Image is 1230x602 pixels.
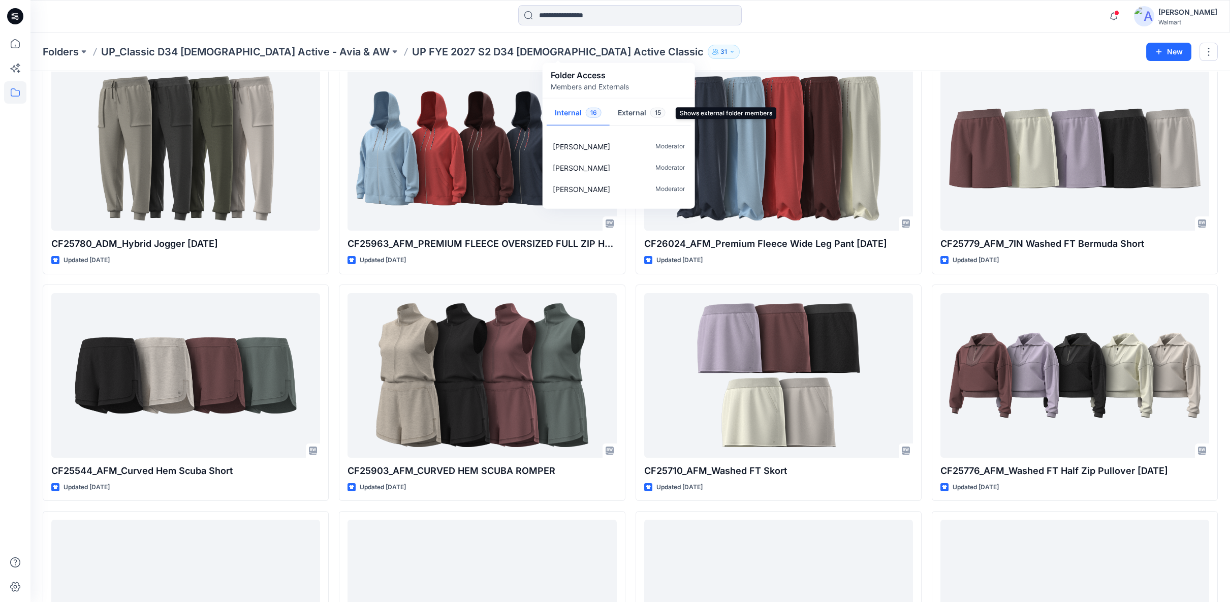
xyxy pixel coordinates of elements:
[51,237,320,251] p: CF25780_ADM_Hybrid Jogger [DATE]
[547,101,610,126] button: Internal
[64,255,110,266] p: Updated [DATE]
[653,119,685,130] p: Contributor
[940,293,1209,458] a: CF25776_AFM_Washed FT Half Zip Pullover 26JUL25
[1158,18,1217,26] div: Walmart
[43,45,79,59] a: Folders
[551,69,629,81] p: Folder Access
[610,101,674,126] button: External
[360,255,406,266] p: Updated [DATE]
[553,119,610,130] p: June Nguyen
[650,108,666,118] span: 15
[553,162,610,173] p: Stephanie Benard
[545,178,693,200] a: [PERSON_NAME]Moderator
[953,482,999,493] p: Updated [DATE]
[545,157,693,178] a: [PERSON_NAME]Moderator
[51,66,320,231] a: CF25780_ADM_Hybrid Jogger 24JUL25
[644,237,913,251] p: CF26024_AFM_Premium Fleece Wide Leg Pant [DATE]
[644,66,913,231] a: CF26024_AFM_Premium Fleece Wide Leg Pant 02SEP25
[940,66,1209,231] a: CF25779_AFM_7IN Washed FT Bermuda Short
[360,482,406,493] p: Updated [DATE]
[412,45,704,59] p: UP FYE 2027 S2 D34 [DEMOGRAPHIC_DATA] Active Classic
[545,136,693,157] a: [PERSON_NAME]Moderator
[655,205,685,215] p: Moderator
[553,141,610,151] p: Shannon Reed
[940,464,1209,478] p: CF25776_AFM_Washed FT Half Zip Pullover [DATE]
[348,66,616,231] a: CF25963_AFM_PREMIUM FLEECE OVERSIZED FULL ZIP HOODIE
[644,464,913,478] p: CF25710_AFM_Washed FT Skort
[348,464,616,478] p: CF25903_AFM_CURVED HEM SCUBA ROMPER
[51,464,320,478] p: CF25544_AFM_Curved Hem Scuba Short
[720,46,727,57] p: 31
[551,81,629,92] p: Members and Externals
[644,293,913,458] a: CF25710_AFM_Washed FT Skort
[953,255,999,266] p: Updated [DATE]
[1146,43,1191,61] button: New
[553,205,610,215] p: Melissa Barragan
[348,237,616,251] p: CF25963_AFM_PREMIUM FLEECE OVERSIZED FULL ZIP HOODIE
[655,141,685,151] p: Moderator
[656,255,703,266] p: Updated [DATE]
[1134,6,1154,26] img: avatar
[655,183,685,194] p: Moderator
[586,108,602,118] span: 16
[1158,6,1217,18] div: [PERSON_NAME]
[64,482,110,493] p: Updated [DATE]
[101,45,390,59] a: UP_Classic D34 [DEMOGRAPHIC_DATA] Active - Avia & AW
[655,162,685,173] p: Moderator
[553,183,610,194] p: Hayden Mullikin
[708,45,740,59] button: 31
[545,200,693,221] a: [PERSON_NAME]Moderator
[348,293,616,458] a: CF25903_AFM_CURVED HEM SCUBA ROMPER
[940,237,1209,251] p: CF25779_AFM_7IN Washed FT Bermuda Short
[656,482,703,493] p: Updated [DATE]
[51,293,320,458] a: CF25544_AFM_Curved Hem Scuba Short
